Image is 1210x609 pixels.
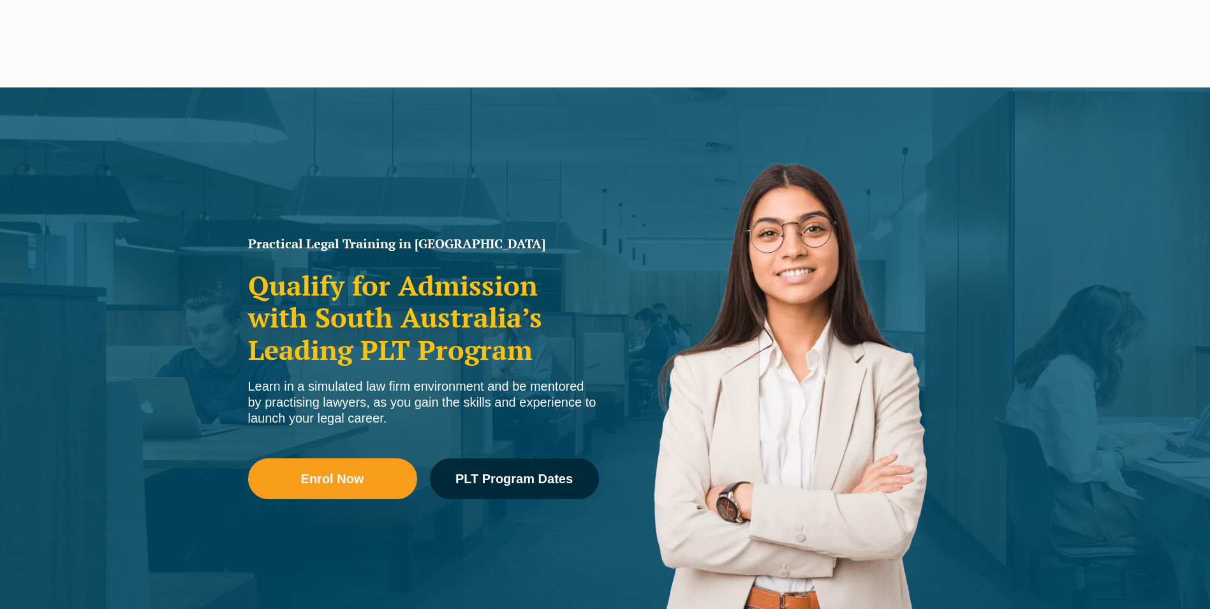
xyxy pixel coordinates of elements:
[301,472,364,485] span: Enrol Now
[430,458,599,499] a: PLT Program Dates
[248,237,599,250] h1: Practical Legal Training in [GEOGRAPHIC_DATA]
[455,472,573,485] span: PLT Program Dates
[248,379,599,426] div: Learn in a simulated law firm environment and be mentored by practising lawyers, as you gain the ...
[248,458,417,499] a: Enrol Now
[248,269,599,366] h2: Qualify for Admission with South Australia’s Leading PLT Program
